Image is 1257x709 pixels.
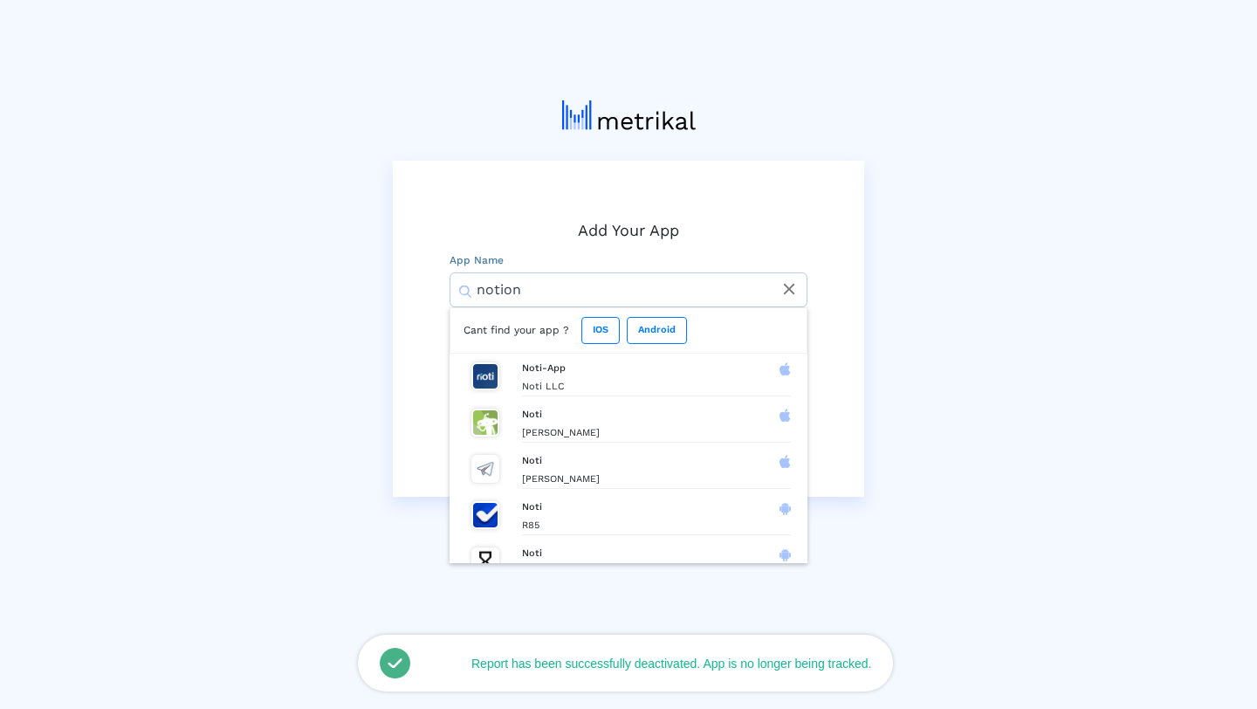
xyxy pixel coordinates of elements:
img: 60x60.png [471,362,499,390]
button: IOS [581,317,620,344]
span: [PERSON_NAME] [522,473,600,485]
img: 60x60.png [471,455,499,483]
span: R85 [522,520,539,531]
button: Android [627,317,687,344]
h4: Noti-App [522,362,791,374]
span: [PERSON_NAME] [522,427,600,438]
label: App Name [450,252,504,268]
img: Z5ZlXiiwXui4QMnCBkB-WcvB_Wu6bIK9tiKMr8cBlWwYFYiUE0RR9iDXrTqYCcc9s8fG [471,501,499,529]
img: bkzfE-ukSrHGGPegQo92kV4m5hDhIblpKsJjSfz0K_-8uq0h8TeuBxcqBkauVler1A [471,547,499,575]
i: close [780,279,799,299]
h4: Noti [522,501,791,513]
span: Cant find your app ? [464,324,569,336]
div: Report has been successfully deactivated. App is no longer being tracked. [454,657,871,671]
img: 60x60.png [471,409,499,437]
h4: Noti [522,409,791,420]
h4: Noti [522,455,791,466]
h4: Noti [522,547,791,559]
img: metrical-logo-light.png [562,100,696,130]
span: Noti LLC [522,381,565,392]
